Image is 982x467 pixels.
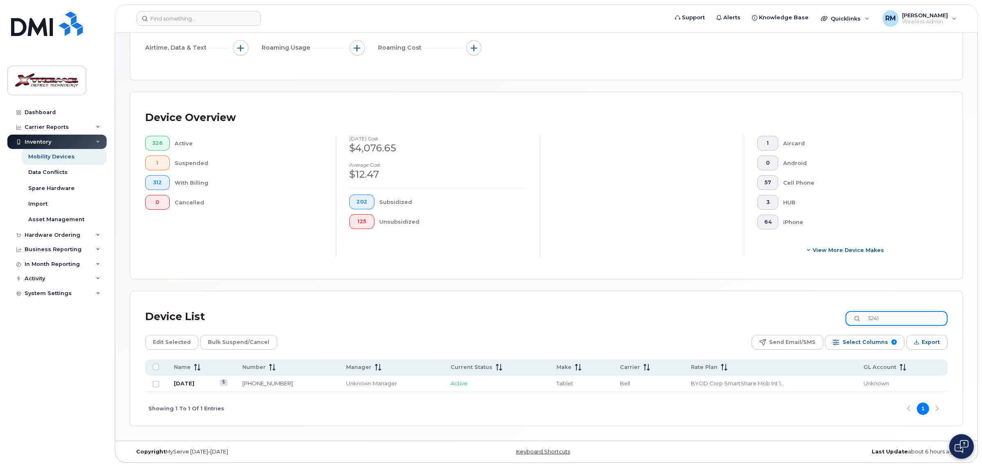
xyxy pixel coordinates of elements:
[378,43,424,52] span: Roaming Cost
[242,364,266,371] span: Number
[175,195,323,210] div: Cancelled
[845,311,948,326] input: Search Device List ...
[349,195,374,209] button: 202
[145,195,170,210] button: 0
[242,380,293,387] a: [PHONE_NUMBER]
[174,380,194,387] a: [DATE]
[152,199,163,206] span: 0
[148,403,224,415] span: Showing 1 To 1 Of 1 Entries
[769,336,816,348] span: Send Email/SMS
[783,156,934,170] div: Android
[783,215,934,229] div: iPhone
[783,136,934,151] div: Aircard
[752,335,823,350] button: Send Email/SMS
[902,18,948,25] span: Wireless Admin
[152,179,163,186] span: 312
[877,10,962,27] div: Reggie Mortensen
[145,43,209,52] span: Airtime, Data & Text
[152,160,163,166] span: 1
[783,195,934,210] div: HUB
[152,140,163,147] span: 326
[349,141,526,155] div: $4,076.65
[917,403,929,415] button: Page 1
[145,136,170,151] button: 326
[764,140,772,147] span: 1
[136,449,166,455] strong: Copyright
[556,380,573,387] span: Tablet
[891,339,897,345] span: 9
[757,243,934,257] button: View More Device Makes
[451,380,467,387] span: Active
[175,175,323,190] div: With Billing
[145,306,205,327] div: Device List
[825,335,905,350] button: Select Columns 9
[757,136,779,151] button: 1
[153,336,191,348] span: Edit Selected
[349,167,526,181] div: $12.47
[262,43,313,52] span: Roaming Usage
[130,449,408,455] div: MyServe [DATE]–[DATE]
[955,440,968,453] img: Open chat
[872,449,908,455] strong: Last Update
[906,335,948,350] button: Export
[764,199,772,206] span: 3
[356,199,367,205] span: 202
[145,156,170,170] button: 1
[764,219,772,225] span: 64
[346,364,371,371] span: Manager
[379,214,527,229] div: Unsubsidized
[220,380,228,386] a: View Last Bill
[864,380,889,387] span: Unknown
[922,336,940,348] span: Export
[831,15,861,22] span: Quicklinks
[746,9,814,26] a: Knowledge Base
[175,156,323,170] div: Suspended
[815,10,875,27] div: Quicklinks
[757,215,779,229] button: 64
[451,364,492,371] span: Current Status
[691,380,784,387] span: BYOD Corp SmartShare Mob Int 10
[843,336,888,348] span: Select Columns
[682,14,705,22] span: Support
[145,107,236,128] div: Device Overview
[620,364,640,371] span: Carrier
[757,156,779,170] button: 0
[783,175,934,190] div: Cell Phone
[864,364,896,371] span: GL Account
[200,335,277,350] button: Bulk Suspend/Cancel
[764,179,772,186] span: 57
[711,9,746,26] a: Alerts
[902,12,948,18] span: [PERSON_NAME]
[813,246,884,254] span: View More Device Makes
[145,335,198,350] button: Edit Selected
[175,136,323,151] div: Active
[723,14,740,22] span: Alerts
[759,14,809,22] span: Knowledge Base
[685,449,963,455] div: about 6 hours ago
[757,195,779,210] button: 3
[691,364,718,371] span: Rate Plan
[764,160,772,166] span: 0
[208,336,269,348] span: Bulk Suspend/Cancel
[556,364,572,371] span: Make
[379,195,527,209] div: Subsidized
[145,175,170,190] button: 312
[516,449,570,455] a: Keyboard Shortcuts
[757,175,779,190] button: 57
[349,136,526,141] h4: [DATE] cost
[669,9,711,26] a: Support
[885,14,896,23] span: RM
[349,214,374,229] button: 125
[620,380,630,387] span: Bell
[349,162,526,167] h4: Average cost
[356,218,367,225] span: 125
[137,11,261,26] input: Find something...
[174,364,191,371] span: Name
[346,380,436,387] div: Unknown Manager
